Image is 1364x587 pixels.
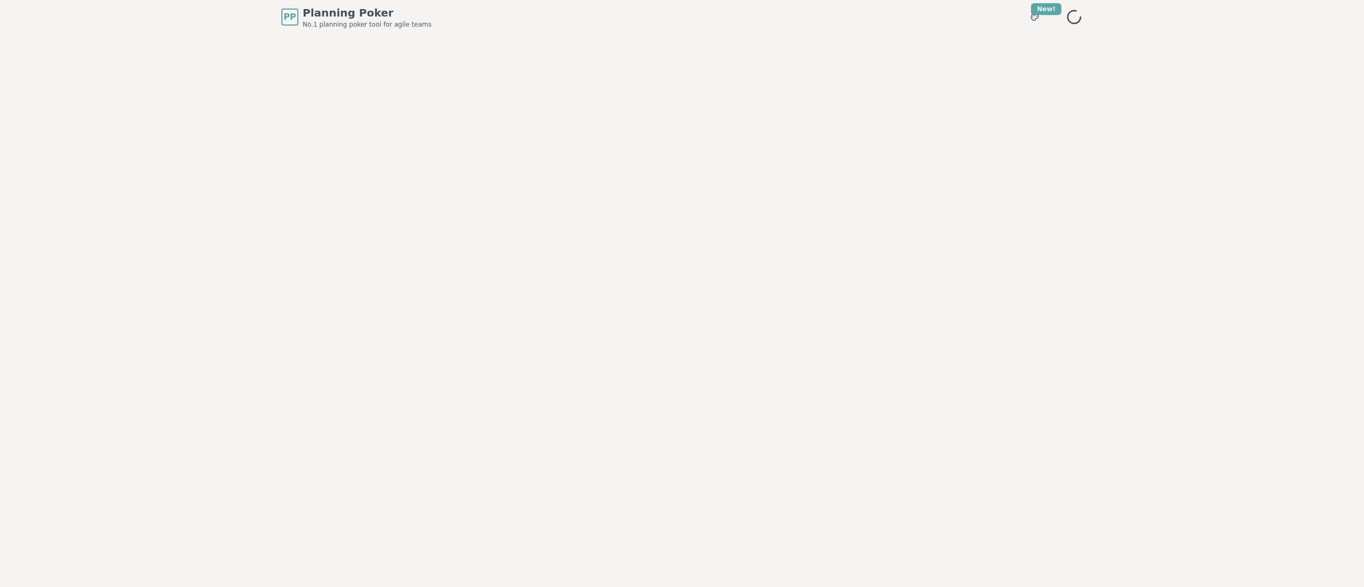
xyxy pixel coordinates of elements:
div: New! [1031,3,1061,15]
span: PP [283,11,296,23]
span: No.1 planning poker tool for agile teams [303,20,432,29]
a: PPPlanning PokerNo.1 planning poker tool for agile teams [281,5,432,29]
span: Planning Poker [303,5,432,20]
button: New! [1025,7,1044,27]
